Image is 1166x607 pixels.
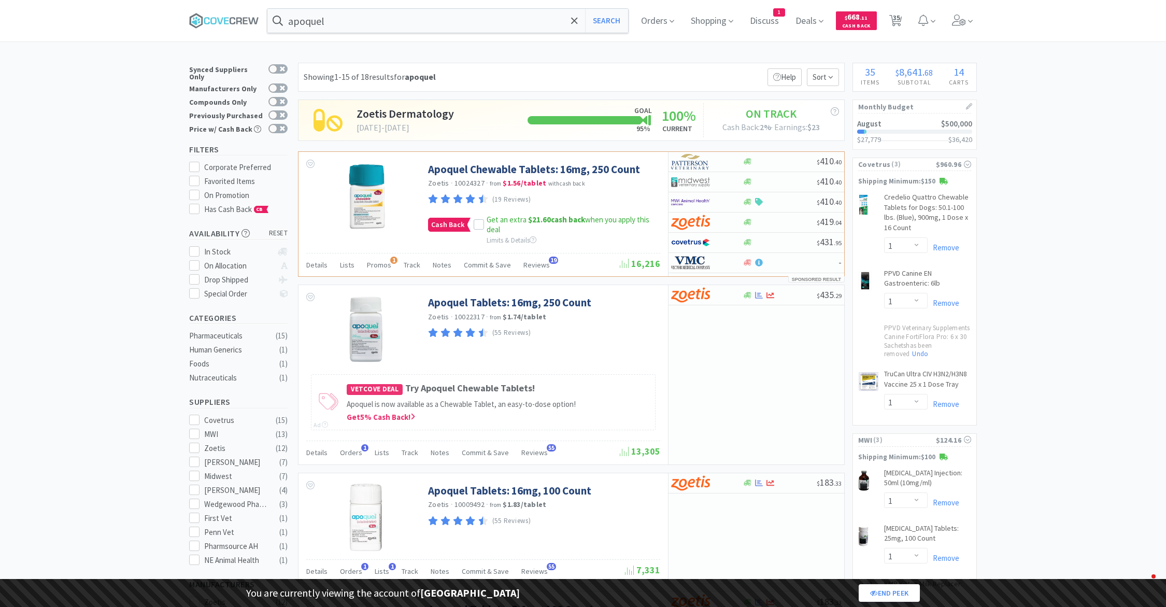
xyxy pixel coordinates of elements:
span: from [490,314,501,321]
a: Remove [928,298,959,308]
strong: $23 [807,122,820,132]
span: 410 [817,195,842,207]
a: End Peek [859,584,920,602]
div: Cash Back: · Earnings: [722,121,820,134]
span: · [451,178,453,188]
span: Details [306,448,328,457]
div: [PERSON_NAME] [204,456,268,469]
img: 7ea95fa555fd4db888379ccf757e39dd_6341.png [858,470,870,491]
span: Details [306,260,328,270]
div: Ad [314,420,328,430]
div: Corporate Preferred [204,161,288,174]
p: You are currently viewing the account of [246,585,520,601]
span: Details [306,567,328,576]
h4: Try Apoquel Chewable Tablets! [347,381,650,396]
div: ( 1 ) [279,540,288,553]
div: MWI [204,428,268,441]
span: Track [402,567,418,576]
a: Zoetis [428,500,449,509]
div: Nutraceuticals [189,372,273,384]
span: $ [817,199,820,206]
p: Apoquel is now available as a Chewable Tablet, an easy-to-dose option! [347,398,650,411]
div: On Allocation [204,260,273,272]
span: Commit & Save [462,448,509,457]
span: · [451,500,453,509]
p: (19 Reviews) [492,194,531,205]
div: First Vet [204,512,268,525]
div: Pharmsource AH [204,540,268,553]
span: 419 [817,216,842,228]
span: Notes [431,448,449,457]
strong: $1.56 / tablet [503,178,546,188]
a: Remove [928,243,959,252]
img: 1e924e8dc74e4b3a9c1fccb4071e4426_16.png [671,255,710,271]
a: Zoetis Dermatology[DATE]-[DATE]Goal95%100%CurrentOn TrackCash Back:2%· Earnings:$23 [298,100,845,141]
span: $ [845,15,847,21]
span: MWI [858,434,872,446]
span: 16,216 [620,258,660,270]
div: On Promotion [204,189,288,202]
h6: 95 % [634,116,652,134]
span: 10024327 [454,178,485,188]
span: 10009492 [454,500,485,509]
h5: Availability [189,228,288,239]
h5: Categories [189,312,288,324]
img: c5a077527a064631b645afb3aa5a2ce4_239306.jpeg [350,484,382,551]
span: . 04 [834,219,842,227]
span: 431 [817,236,842,248]
strong: $1.83 / tablet [503,500,546,509]
h4: Subtotal [888,77,941,87]
div: Pharmaceuticals [189,330,273,342]
span: Promos [367,260,391,270]
span: Orders [340,448,362,457]
span: $500,000 [941,119,972,129]
h1: Zoetis Dermatology [357,107,512,120]
h3: 100 % [662,107,693,125]
img: f6b2451649754179b5b4e0c70c3f7cb0_2.png [671,194,710,210]
span: Reviews [521,448,548,457]
img: a673e5ab4e5e497494167fe422e9a3ab.png [671,215,710,230]
a: Apoquel Tablets: 16mg, 100 Count [428,484,591,498]
div: ( 1 ) [279,512,288,525]
a: PPVD Canine EN Gastroenteric: 6lb [884,269,971,293]
span: $21.60 [528,215,551,224]
input: Search by item, sku, manufacturer, ingredient, size... [267,9,628,33]
span: Limits & Details [487,236,536,245]
span: Lists [375,448,389,457]
a: Remove [928,498,959,507]
a: Zoetis [428,178,449,188]
img: 868b877fb8c74fc48728056354f79e3c_777170.png [858,194,869,215]
span: . 40 [834,178,842,186]
img: f5e969b455434c6296c6d81ef179fa71_3.png [671,154,710,170]
h5: Suppliers [189,396,288,408]
span: Commit & Save [462,567,509,576]
div: Zoetis [204,442,268,455]
span: . 29 [834,292,842,300]
div: NE Animal Health [204,554,268,567]
span: · [486,312,488,321]
span: from [490,501,501,509]
span: 13,305 [620,445,660,457]
strong: cash back [528,215,585,224]
span: . 40 [834,199,842,206]
img: 4aec4bb5fc9a48febaa81bf1c8509c50_818966.png [858,371,879,392]
span: for [394,72,436,82]
span: 35 [865,65,875,78]
span: 183 [817,476,842,488]
span: 1 [389,563,396,570]
div: Midwest [204,470,268,483]
span: Notes [433,260,451,270]
span: . 33 [834,479,842,487]
span: Get 5 % Cash Back! [347,412,415,422]
span: $ [817,219,820,227]
h3: [DATE] - [DATE] [357,122,512,133]
img: a5fb3d9171a646e5bea435a8f02a4828_302833.png [332,295,400,363]
span: Cash Back [842,23,871,30]
span: 68 [925,67,933,78]
div: Manufacturers Only [189,83,263,92]
a: Undo [909,349,931,358]
div: Price w/ Cash Back [189,124,263,133]
h4: Items [853,77,888,87]
img: 4dd14cff54a648ac9e977f0c5da9bc2e_5.png [671,174,710,190]
span: from [490,180,501,187]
